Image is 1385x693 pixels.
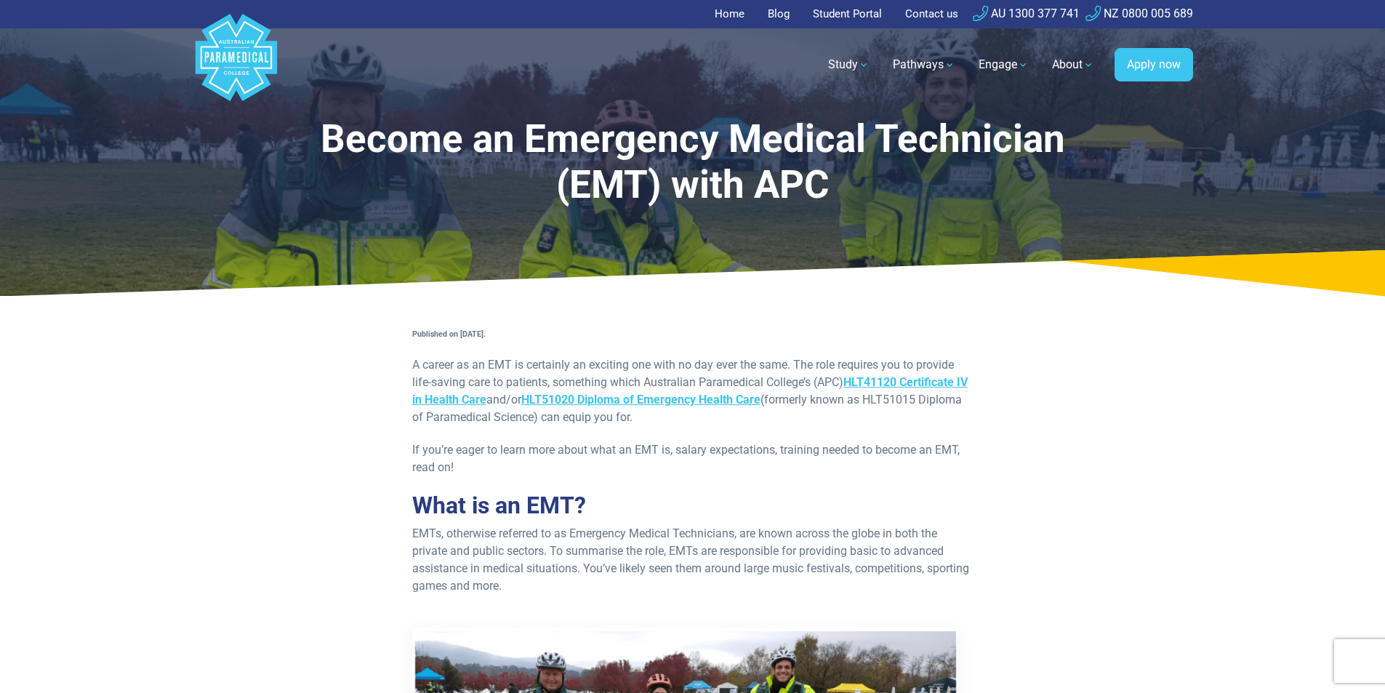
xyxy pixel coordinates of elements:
[412,526,969,593] span: EMTs, otherwise referred to as Emergency Medical Technicians, are known across the globe in both ...
[318,116,1068,209] h1: Become an Emergency Medical Technician (EMT) with APC
[412,329,486,339] span: Published on [DATE].
[412,492,586,519] span: What is an EMT?
[1085,7,1193,20] a: NZ 0800 005 689
[412,443,960,474] span: If you’re eager to learn more about what an EMT is, salary expectations, training needed to becom...
[1115,48,1193,81] a: Apply now
[973,7,1080,20] a: AU 1300 377 741
[1043,44,1103,85] a: About
[970,44,1037,85] a: Engage
[412,375,968,406] a: HLT41120 Certificate IV in Health Care
[819,44,878,85] a: Study
[521,393,760,406] a: HLT51020 Diploma of Emergency Health Care
[884,44,964,85] a: Pathways
[193,28,280,102] a: Australian Paramedical College
[412,358,968,424] span: A career as an EMT is certainly an exciting one with no day ever the same. The role requires you ...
